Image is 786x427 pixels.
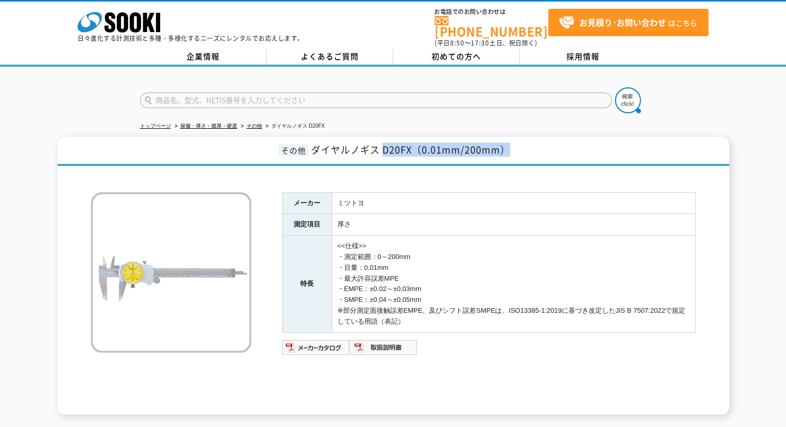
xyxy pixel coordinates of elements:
[140,123,171,129] a: トップページ
[282,339,350,356] img: メーカーカタログ
[140,49,267,65] a: 企業情報
[282,214,332,236] th: 測定項目
[615,87,641,113] img: btn_search.png
[332,214,695,236] td: 厚さ
[559,15,697,30] span: はこちら
[282,236,332,332] th: 特長
[450,38,465,48] span: 8:50
[435,38,537,48] span: (平日 ～ 土日、祝日除く)
[332,236,695,332] td: <<仕様>> ・測定範囲：0～200mm ・目量：0.01mm ・最大許容誤差MPE ・EMPE：±0.02～±0.03mm ・SMPE：±0.04～±0.05mm ※部分測定面接触誤差EMPE...
[350,339,418,356] img: 取扱説明書
[91,192,251,353] img: ダイヤルノギス D20FX
[140,93,612,108] input: 商品名、型式、NETIS番号を入力してください
[579,16,666,28] strong: お見積り･お問い合わせ
[520,49,646,65] a: 採用情報
[471,38,489,48] span: 17:30
[548,9,708,36] a: お見積り･お問い合わせはこちら
[393,49,520,65] a: 初めての方へ
[78,35,304,41] p: 日々進化する計測技術と多種・多様化するニーズにレンタルでお応えします。
[246,123,262,129] a: その他
[435,9,548,15] span: お電話でのお問い合わせは
[350,346,418,354] a: 取扱説明書
[282,192,332,214] th: メーカー
[431,51,481,62] span: 初めての方へ
[435,16,548,37] a: [PHONE_NUMBER]
[180,123,237,129] a: 探傷・厚さ・膜厚・硬度
[282,346,350,354] a: メーカーカタログ
[332,192,695,214] td: ミツトヨ
[267,49,393,65] a: よくあるご質問
[264,121,325,132] li: ダイヤルノギス D20FX
[279,144,309,156] span: その他
[311,143,510,157] span: ダイヤルノギス D20FX（0.01mm/200mm）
